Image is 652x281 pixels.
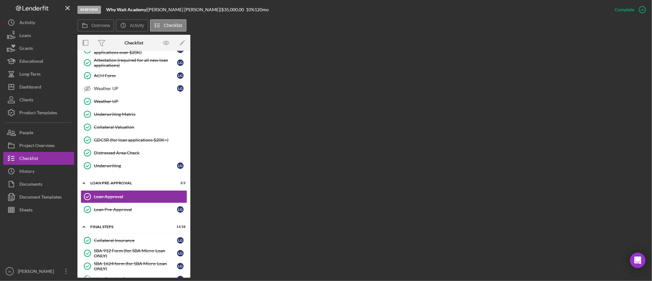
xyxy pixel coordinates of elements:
a: Weather UP [81,95,187,108]
button: Long-Term [3,68,74,80]
div: L G [177,163,184,169]
a: SBA 1624 form (for SBA Micro-Loan ONLY)LG [81,260,187,273]
div: GDCSR (for loan applications $20K+) [94,137,187,143]
div: L G [177,250,184,257]
div: Loans [19,29,31,43]
a: Loan Pre-ApprovalLG [81,203,187,216]
div: Complete [615,3,634,16]
button: Grants [3,42,74,55]
div: Dashboard [19,80,41,95]
button: Checklist [150,19,186,32]
button: Clients [3,93,74,106]
a: Collateral InsuranceLG [81,234,187,247]
a: ACH FormLG [81,69,187,82]
div: SBA 1624 form (for SBA Micro-Loan ONLY) [94,261,177,271]
div: LOAN PRE-APPROVAL [90,181,169,185]
a: Weather UPLG [81,82,187,95]
a: Underwriting Matrix [81,108,187,121]
button: People [3,126,74,139]
button: Educational [3,55,74,68]
button: Activity [3,16,74,29]
div: Clients [19,93,33,108]
text: IN [8,270,11,273]
div: L G [177,60,184,66]
a: Collateral Valuation [81,121,187,134]
div: Sheets [19,203,33,218]
div: Activity [19,16,35,31]
button: History [3,165,74,178]
button: IN[PERSON_NAME] [3,265,74,278]
div: Weather UP [94,99,187,104]
div: Weather UP [94,86,177,91]
div: Loan Pre-Approval [94,207,177,212]
button: Project Overview [3,139,74,152]
div: L G [177,85,184,92]
a: Checklist [3,152,74,165]
label: Overview [91,23,110,28]
button: Dashboard [3,80,74,93]
button: Loans [3,29,74,42]
div: Collateral Valuation [94,125,187,130]
div: Grants [19,42,33,56]
tspan: 26 [85,277,90,281]
div: Distressed Area Check [94,150,187,155]
label: Activity [130,23,144,28]
div: Project Overview [19,139,55,154]
div: History [19,165,35,179]
div: 10 % [246,7,255,12]
div: Document Templates [19,191,62,205]
a: Attestation (required for all new loan applications)LG [81,56,187,69]
button: Sheets [3,203,74,216]
div: L G [177,237,184,244]
button: Documents [3,178,74,191]
div: Loan Approval [94,194,187,199]
div: L G [177,206,184,213]
div: $35,000.00 [221,7,246,12]
div: FINAL STEPS [90,225,169,229]
div: | [106,7,147,12]
div: [PERSON_NAME] [16,265,58,279]
div: ACH Form [94,73,177,78]
div: Product Templates [19,106,57,121]
div: L G [177,72,184,79]
a: Distressed Area Check [81,146,187,159]
button: Activity [116,19,148,32]
div: SBA 912 Form (for SBA Micro-Loan ONLY) [94,248,177,258]
div: Underwriting [94,163,177,168]
a: SBA 912 Form (for SBA Micro-Loan ONLY)LG [81,247,187,260]
div: 2 / 2 [174,181,186,185]
div: People [19,126,33,141]
div: L G [177,263,184,269]
a: UnderwritingLG [81,159,187,172]
div: Collateral Insurance [94,238,177,243]
label: Checklist [164,23,182,28]
div: In Review [77,6,101,14]
a: Loan Approval [81,190,187,203]
div: Educational [19,55,43,69]
div: Attestation (required for all new loan applications) [94,58,177,68]
div: [PERSON_NAME] [PERSON_NAME] | [147,7,221,12]
div: Underwriting Matrix [94,112,187,117]
div: Checklist [19,152,38,166]
div: 13 / 18 [174,225,186,229]
button: Product Templates [3,106,74,119]
b: Why Wait Academy [106,7,146,12]
div: Checklist [125,40,143,45]
a: GDCSR (for loan applications $20K+) [81,134,187,146]
button: Overview [77,19,114,32]
div: 120 mo [255,7,269,12]
button: Document Templates [3,191,74,203]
